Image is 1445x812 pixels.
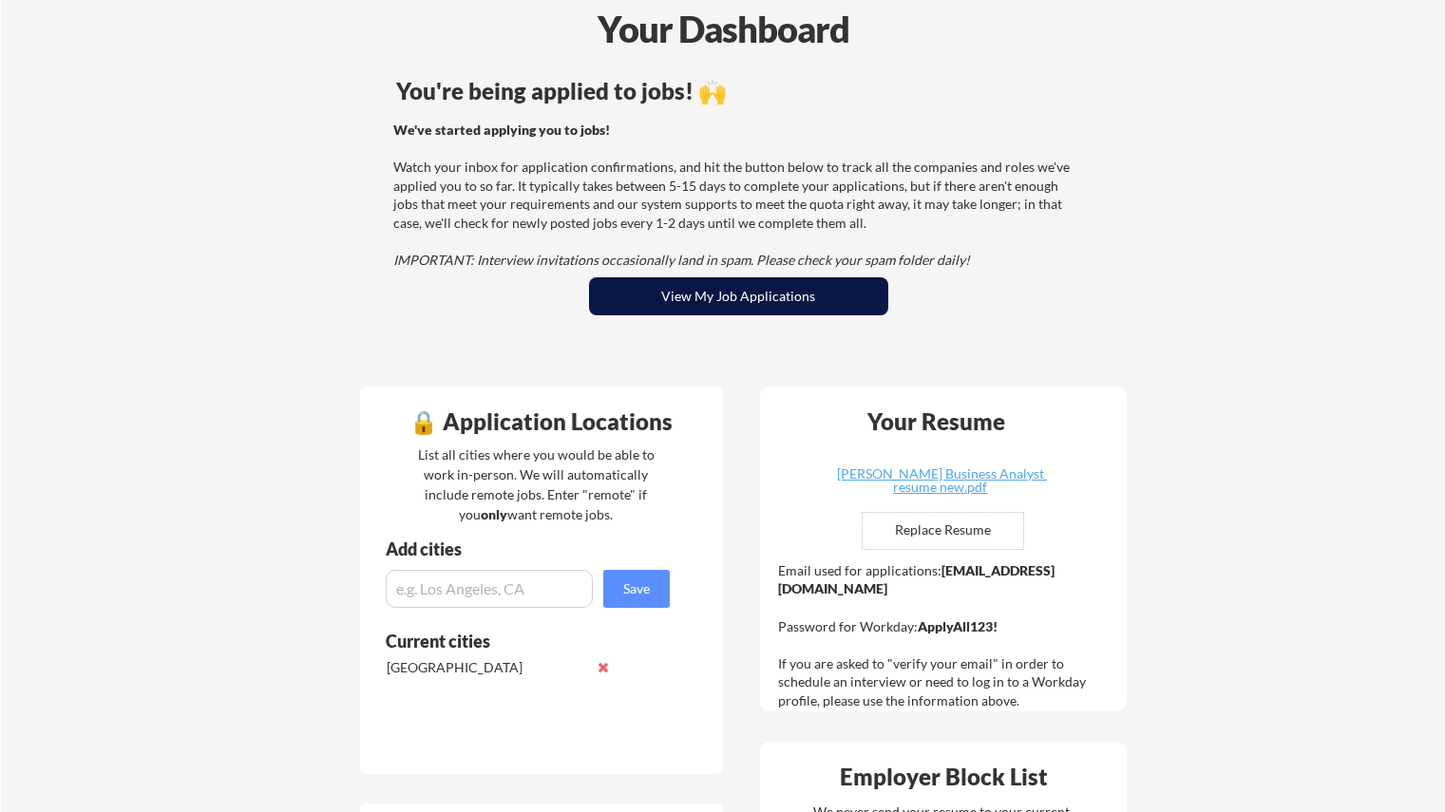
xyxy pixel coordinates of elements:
button: Save [603,570,670,608]
em: IMPORTANT: Interview invitations occasionally land in spam. Please check your spam folder daily! [393,252,970,268]
div: Employer Block List [768,765,1121,788]
div: Email used for applications: Password for Workday: If you are asked to "verify your email" in ord... [778,561,1113,710]
strong: only [481,506,507,522]
div: 🔒 Application Locations [365,410,718,433]
div: Your Resume [843,410,1031,433]
div: [GEOGRAPHIC_DATA] [387,658,587,677]
button: View My Job Applications [589,277,888,315]
div: Add cities [386,540,675,557]
input: e.g. Los Angeles, CA [386,570,593,608]
div: You're being applied to jobs! 🙌 [396,80,1081,103]
a: [PERSON_NAME] Business Analyst resume new.pdf [827,467,1054,497]
div: Watch your inbox for application confirmations, and hit the button below to track all the compani... [393,121,1078,270]
div: List all cities where you would be able to work in-person. We will automatically include remote j... [406,444,667,524]
strong: ApplyAll123! [918,618,998,634]
div: Your Dashboard [2,2,1445,56]
strong: We've started applying you to jobs! [393,122,610,138]
strong: [EMAIL_ADDRESS][DOMAIN_NAME] [778,562,1055,597]
div: Current cities [386,633,649,650]
div: [PERSON_NAME] Business Analyst resume new.pdf [827,467,1054,494]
